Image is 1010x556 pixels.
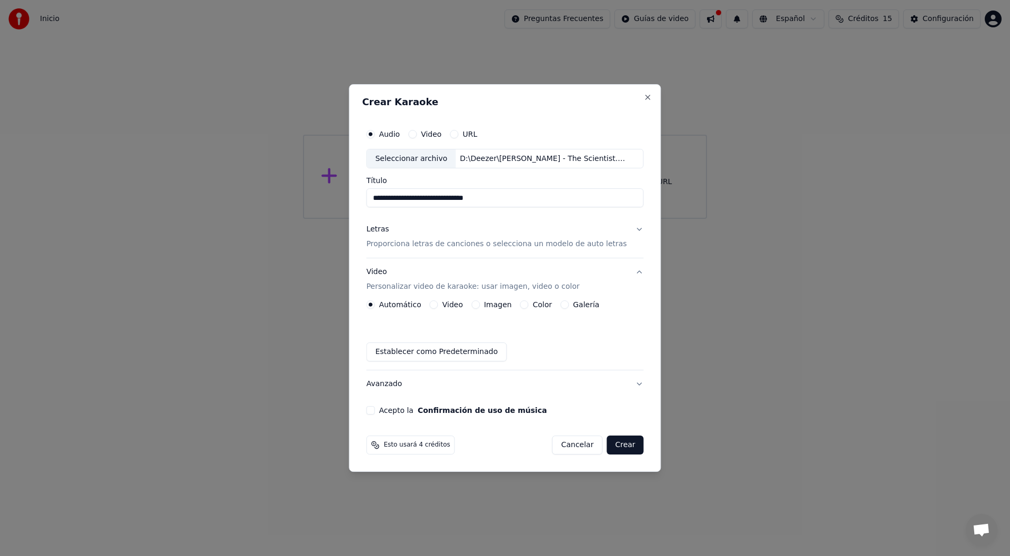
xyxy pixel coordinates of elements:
[362,97,648,107] h2: Crear Karaoke
[366,216,643,258] button: LetrasProporciona letras de canciones o selecciona un modelo de auto letras
[379,301,421,308] label: Automático
[442,301,463,308] label: Video
[456,154,634,164] div: D:\Deezer\[PERSON_NAME] - The Scientist.mp3
[366,177,643,185] label: Título
[379,130,400,138] label: Audio
[366,300,643,370] div: VideoPersonalizar video de karaoke: usar imagen, video o color
[366,239,627,250] p: Proporciona letras de canciones o selecciona un modelo de auto letras
[552,436,603,454] button: Cancelar
[379,407,547,414] label: Acepto la
[366,342,507,361] button: Establecer como Predeterminado
[366,281,579,292] p: Personalizar video de karaoke: usar imagen, video o color
[366,267,579,292] div: Video
[607,436,643,454] button: Crear
[366,225,389,235] div: Letras
[462,130,477,138] label: URL
[573,301,599,308] label: Galería
[421,130,441,138] label: Video
[383,441,450,449] span: Esto usará 4 créditos
[367,149,456,168] div: Seleccionar archivo
[484,301,512,308] label: Imagen
[533,301,552,308] label: Color
[366,259,643,301] button: VideoPersonalizar video de karaoke: usar imagen, video o color
[366,370,643,398] button: Avanzado
[418,407,547,414] button: Acepto la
